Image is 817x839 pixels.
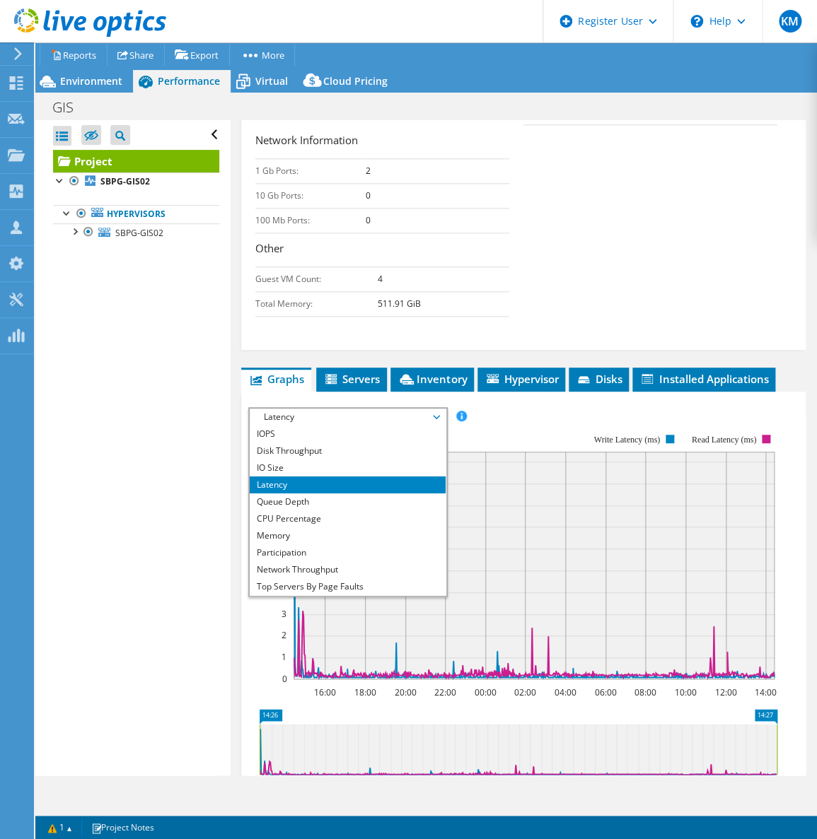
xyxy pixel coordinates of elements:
text: Write Latency (ms) [594,435,660,445]
li: CPU Percentage [250,510,446,527]
b: 0 [366,214,371,226]
a: More [229,44,295,66]
span: Latency [257,409,439,426]
h1: GIS [46,100,95,115]
span: Graphs [248,372,304,386]
a: Project [53,150,219,172]
span: Hypervisor [485,372,558,386]
li: Top Servers By Page Faults [250,578,446,595]
text: 02:00 [514,686,536,698]
td: 10 Gb Ports: [255,183,366,208]
span: KM [779,10,801,33]
text: 00:00 [475,686,497,698]
text: 04:00 [555,686,576,698]
b: 4 [378,273,383,285]
span: Installed Applications [639,372,768,386]
text: Read Latency (ms) [692,435,756,445]
text: 10:00 [675,686,697,698]
span: Virtual [255,74,288,88]
td: Guest VM Count: [255,266,378,291]
a: 1 [38,819,82,836]
li: Latency [250,476,446,493]
span: Performance [158,74,220,88]
svg: \n [690,15,703,28]
h3: Network Information [255,132,509,151]
a: Share [107,44,165,66]
span: Inventory [398,372,467,386]
text: 3 [282,608,286,620]
td: 1 Gb Ports: [255,158,366,183]
text: 2 [282,629,286,641]
text: 08:00 [635,686,656,698]
li: Queue Depth [250,493,446,510]
b: SBPG-GIS02 [100,175,150,187]
text: 18:00 [354,686,376,698]
span: Environment [60,74,122,88]
li: IOPS [250,426,446,442]
h3: Other [255,240,509,259]
li: Network Throughput [250,561,446,578]
text: 22:00 [434,686,456,698]
b: 511.91 GiB [378,298,421,310]
span: Servers [323,372,380,386]
li: Disk Throughput [250,442,446,459]
a: SBPG-GIS02 [53,172,219,191]
text: 0 [282,673,287,685]
li: Participation [250,544,446,561]
td: 100 Mb Ports: [255,208,366,233]
a: Reports [40,44,108,66]
td: Total Memory: [255,291,378,316]
a: Export [164,44,230,66]
li: IO Size [250,459,446,476]
span: Disks [576,372,622,386]
b: 0 [366,189,371,201]
a: Hypervisors [53,205,219,223]
a: SBPG-GIS02 [53,223,219,242]
text: 06:00 [595,686,617,698]
text: 12:00 [715,686,737,698]
a: Project Notes [81,819,164,836]
text: 14:00 [755,686,777,698]
span: Cloud Pricing [323,74,388,88]
text: 1 [282,651,286,663]
b: 2 [366,165,371,177]
span: SBPG-GIS02 [115,227,163,239]
text: 16:00 [314,686,336,698]
li: Memory [250,527,446,544]
text: 20:00 [395,686,417,698]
